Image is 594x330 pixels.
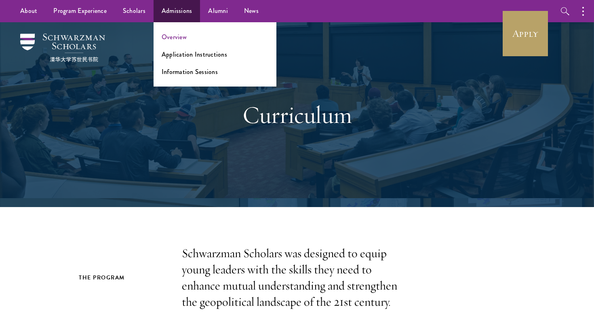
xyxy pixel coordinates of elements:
[162,50,227,59] a: Application Instructions
[162,67,218,76] a: Information Sessions
[20,34,105,62] img: Schwarzman Scholars
[162,32,187,42] a: Overview
[79,273,166,283] h2: The Program
[158,100,436,129] h1: Curriculum
[182,245,412,310] p: Schwarzman Scholars was designed to equip young leaders with the skills they need to enhance mutu...
[503,11,548,56] a: Apply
